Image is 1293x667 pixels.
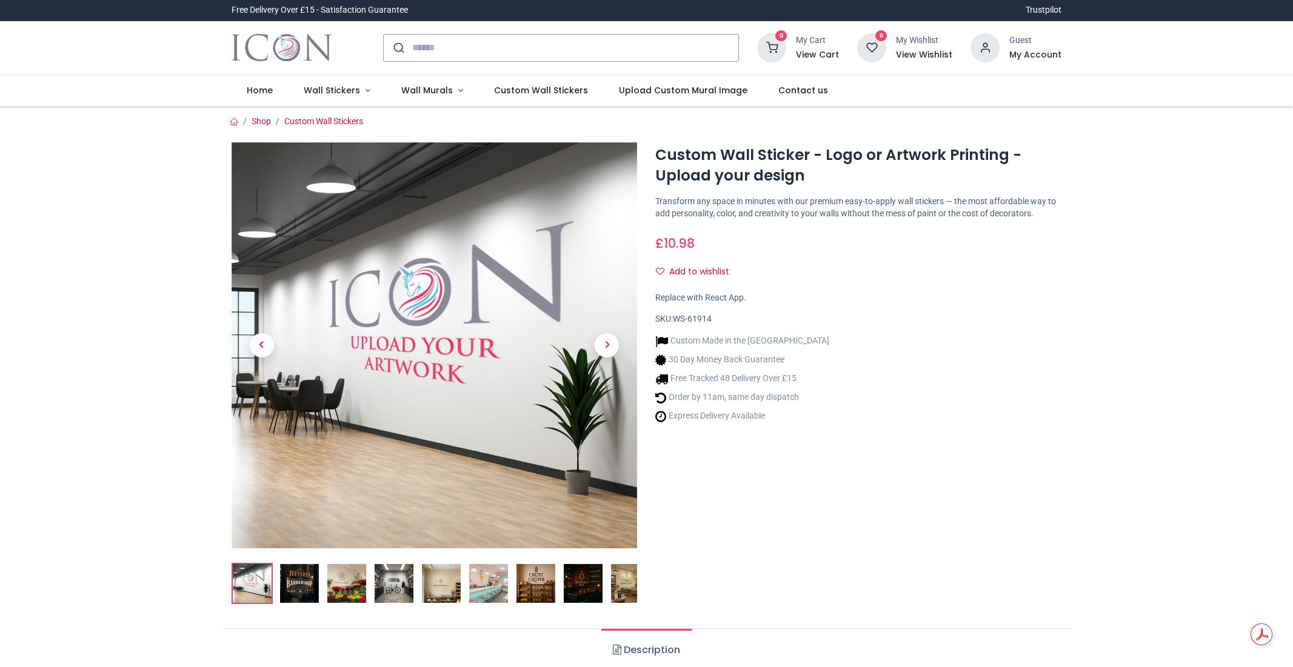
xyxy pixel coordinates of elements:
[655,292,1061,304] div: Replace with React App.
[232,31,332,65] img: Icon Wall Stickers
[595,333,619,357] span: Next
[656,267,664,276] i: Add to wishlist
[401,84,453,96] span: Wall Murals
[289,75,386,107] a: Wall Stickers
[896,35,952,47] div: My Wishlist
[233,564,272,603] img: Custom Wall Sticker - Logo or Artwork Printing - Upload your design
[655,354,829,367] li: 30 Day Money Back Guarantee
[655,145,1061,187] h1: Custom Wall Sticker - Logo or Artwork Printing - Upload your design
[232,203,292,487] a: Previous
[655,196,1061,219] p: Transform any space in minutes with our premium easy-to-apply wall stickers — the most affordable...
[611,564,650,603] img: Custom Wall Sticker - Logo or Artwork Printing - Upload your design
[375,564,413,603] img: Custom Wall Sticker - Logo or Artwork Printing - Upload your design
[1009,35,1061,47] div: Guest
[775,30,787,42] sup: 0
[247,84,273,96] span: Home
[1026,4,1061,16] a: Trustpilot
[1009,49,1061,61] a: My Account
[655,313,1061,325] div: SKU:
[796,35,839,47] div: My Cart
[386,75,479,107] a: Wall Murals
[875,30,887,42] sup: 0
[778,84,828,96] span: Contact us
[304,84,360,96] span: Wall Stickers
[655,234,695,252] span: £
[655,335,829,348] li: Custom Made in the [GEOGRAPHIC_DATA]
[655,391,829,404] li: Order by 11am, same day dispatch
[757,42,786,51] a: 0
[664,234,695,252] span: 10.98
[516,564,555,603] img: Custom Wall Sticker - Logo or Artwork Printing - Upload your design
[280,564,319,603] img: Custom Wall Sticker - Logo or Artwork Printing - Upload your design
[327,564,366,603] img: Custom Wall Sticker - Logo or Artwork Printing - Upload your design
[857,42,886,51] a: 0
[564,564,603,603] img: Custom Wall Sticker - Logo or Artwork Printing - Upload your design
[250,333,274,357] span: Previous
[232,4,408,16] div: Free Delivery Over £15 - Satisfaction Guarantee
[796,49,839,61] a: View Cart
[655,262,740,282] button: Add to wishlistAdd to wishlist
[284,116,363,126] a: Custom Wall Stickers
[384,35,412,61] button: Submit
[232,31,332,65] a: Logo of Icon Wall Stickers
[252,116,271,126] a: Shop
[896,49,952,61] a: View Wishlist
[494,84,588,96] span: Custom Wall Stickers
[655,410,829,423] li: Express Delivery Available
[673,314,712,324] span: WS-61914
[619,84,747,96] span: Upload Custom Mural Image
[576,203,637,487] a: Next
[469,564,508,603] img: Custom Wall Sticker - Logo or Artwork Printing - Upload your design
[232,142,638,548] img: Custom Wall Sticker - Logo or Artwork Printing - Upload your design
[422,564,461,603] img: Custom Wall Sticker - Logo or Artwork Printing - Upload your design
[655,373,829,385] li: Free Tracked 48 Delivery Over £15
